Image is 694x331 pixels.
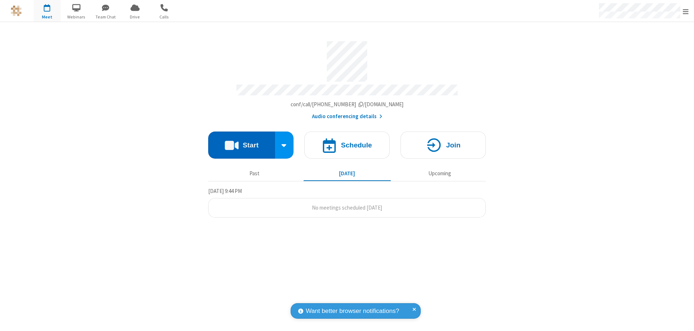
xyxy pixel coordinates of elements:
[211,167,298,180] button: Past
[291,100,404,109] button: Copy my meeting room linkCopy my meeting room link
[306,306,399,316] span: Want better browser notifications?
[291,101,404,108] span: Copy my meeting room link
[151,14,178,20] span: Calls
[400,132,486,159] button: Join
[208,36,486,121] section: Account details
[396,167,483,180] button: Upcoming
[304,167,391,180] button: [DATE]
[11,5,22,16] img: QA Selenium DO NOT DELETE OR CHANGE
[446,142,460,149] h4: Join
[312,112,382,121] button: Audio conferencing details
[275,132,294,159] div: Start conference options
[208,188,242,194] span: [DATE] 9:44 PM
[304,132,390,159] button: Schedule
[208,132,275,159] button: Start
[121,14,149,20] span: Drive
[92,14,119,20] span: Team Chat
[34,14,61,20] span: Meet
[312,204,382,211] span: No meetings scheduled [DATE]
[341,142,372,149] h4: Schedule
[243,142,258,149] h4: Start
[63,14,90,20] span: Webinars
[208,187,486,218] section: Today's Meetings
